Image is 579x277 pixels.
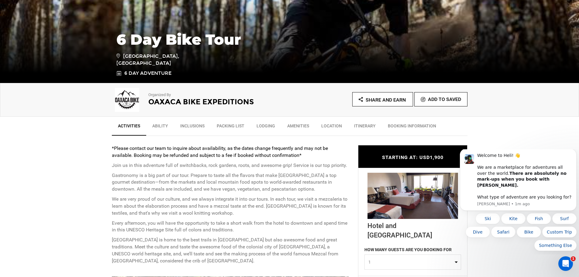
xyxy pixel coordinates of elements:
a: Activities [112,120,146,136]
div: Message content [20,3,115,51]
a: Packing List [211,120,250,135]
img: e2c4d1cf-647d-42f7-9197-ab01abfa3079_344_d1b29f5fe415789feb37f941990a719c_loc_ngl.jpg [367,173,458,219]
button: Quick reply: Ski [18,64,43,75]
span: 6 Day Adventure [124,70,171,77]
a: Location [315,120,348,135]
a: Ability [146,120,174,135]
div: Welcome to Heli! 👋 We are a marketplace for adventures all over the world. What type of adventure... [20,3,115,51]
b: There are absolutely no mark-ups when you book with [PERSON_NAME]. [20,22,109,38]
a: Lodging [250,120,281,135]
p: [GEOGRAPHIC_DATA] is home to the best trails in [GEOGRAPHIC_DATA] but also awesome food and great... [112,237,349,264]
span: STARTING AT: USD1,900 [382,154,443,160]
div: Quick reply options [2,64,119,102]
span: Share and Earn [366,97,406,103]
h1: 6 Day Bike Tour [116,31,463,48]
p: Every afternoon, you will have the opportunity to take a short walk from the hotel to downtown an... [112,220,349,234]
strong: *Please contact our team to inquire about availability, as the dates change frequently and may no... [112,145,328,158]
span: [GEOGRAPHIC_DATA], [GEOGRAPHIC_DATA] [116,52,203,67]
a: Inclusions [174,120,211,135]
a: BOOKING INFORMATION [382,120,442,135]
p: Join us in this adventure full of switchbacks, rock gardens, roots, and awesome grip! Service is ... [112,162,349,169]
p: Message from Carl, sent 1m ago [20,52,115,57]
span: Add To Saved [428,96,461,102]
h2: Oaxaca Bike Expeditions [148,98,273,106]
button: Quick reply: Something Else [77,91,119,102]
img: Profile image for Carl [7,5,17,15]
button: 1 [364,254,461,270]
img: 70e86fc9b76f5047cd03efca80958d91.png [112,88,142,112]
iframe: Intercom live chat [558,256,573,271]
p: Gastronomy is a big part of our tour. Prepare to taste all the flavors that make [GEOGRAPHIC_DATA... [112,172,349,193]
button: Quick reply: Dive [8,77,33,88]
button: Quick reply: Surf [95,64,119,75]
span: 1 [368,259,453,265]
button: Quick reply: Kite [44,64,68,75]
a: Itinerary [348,120,382,135]
button: Quick reply: Bike [59,77,84,88]
iframe: Intercom notifications message [457,149,579,254]
p: Organized By [148,92,273,98]
label: HOW MANY GUESTS ARE YOU BOOKING FOR [364,247,452,254]
button: Quick reply: Safari [34,77,58,88]
p: We are very proud of our culture, and we always integrate it into our tours. In each tour, we vis... [112,196,349,217]
div: Hotel and [GEOGRAPHIC_DATA] [367,219,458,240]
span: 1 [571,256,576,261]
button: Quick reply: Fish [69,64,94,75]
button: Quick reply: Custom Trip [85,77,119,88]
a: Amenities [281,120,315,135]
